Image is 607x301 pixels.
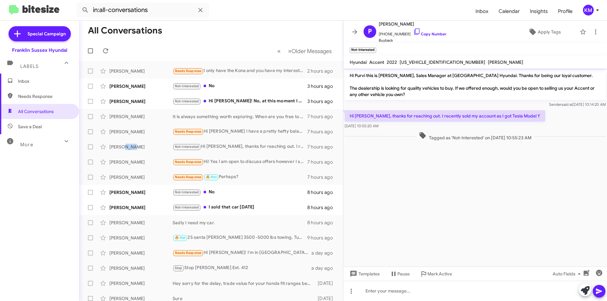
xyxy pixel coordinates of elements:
div: [PERSON_NAME] [109,204,173,211]
div: [PERSON_NAME] [109,174,173,180]
p: Hi Purvi this is [PERSON_NAME], Sales Manager at [GEOGRAPHIC_DATA] Hyundai. Thanks for being our ... [345,70,606,100]
div: 3 hours ago [307,98,338,105]
div: [PERSON_NAME] [109,220,173,226]
button: Templates [343,268,385,280]
div: Hi [PERSON_NAME] I have a pretty hefty balance on my loan and would need to be offered enough tha... [173,128,307,135]
div: Hi [PERSON_NAME]! No, at this moment I am not interested. [173,98,307,105]
div: 7 hours ago [307,144,338,150]
p: Hi [PERSON_NAME], thanks for reaching out. I recently sold my account as I got Tesla Model Y [345,110,545,122]
div: 8 hours ago [307,204,338,211]
span: Not-Interested [175,84,199,88]
div: 7 hours ago [307,174,338,180]
a: Special Campaign [9,26,71,41]
span: Sender [DATE] 10:14:20 AM [549,102,606,107]
span: Needs Response [175,69,202,73]
span: Tagged as 'Not-Interested' on [DATE] 10:55:23 AM [416,132,534,141]
button: Mark Active [415,268,457,280]
div: Sadly I need my car. [173,220,307,226]
div: 8 hours ago [307,189,338,196]
span: Buyback [379,37,446,44]
span: [PERSON_NAME] [488,59,523,65]
span: Pause [397,268,410,280]
button: Previous [273,45,285,57]
span: [PERSON_NAME] [379,20,446,28]
span: Labels [20,63,39,69]
span: 🔥 Hot [175,236,186,240]
span: Needs Response [175,175,202,179]
span: Not-Interested [175,205,199,209]
div: [PERSON_NAME] [109,129,173,135]
span: Auto Fields [553,268,583,280]
div: No [173,189,307,196]
div: 2 hours ago [307,68,338,74]
span: said at [561,102,573,107]
span: Not-Interested [175,190,199,194]
a: Insights [525,2,553,21]
div: 9 hours ago [307,235,338,241]
button: Next [284,45,335,57]
span: Older Messages [291,48,332,55]
span: [DATE] 10:55:20 AM [345,123,378,128]
div: No [173,82,307,90]
div: [PERSON_NAME] [109,250,173,256]
button: Pause [385,268,415,280]
div: [PERSON_NAME] [109,98,173,105]
div: Hi [PERSON_NAME], thanks for reaching out. I recently sold my account as I got Tesla Model Y [173,143,307,150]
div: 7 hours ago [307,129,338,135]
h1: All Conversations [88,26,162,36]
span: Apply Tags [538,26,561,38]
span: Mark Active [427,268,452,280]
div: [PERSON_NAME] [109,144,173,150]
span: 2022 [387,59,397,65]
span: Not-Interested [175,145,199,149]
div: Perhaps? [173,173,307,181]
div: Hi! Yes I am open to discuss offers however I still owe like $24,000 [173,158,307,166]
button: KM [578,5,600,15]
span: All Conversations [18,108,54,115]
button: Auto Fields [548,268,588,280]
nav: Page navigation example [274,45,335,57]
div: 8 hours ago [307,220,338,226]
span: Needs Response [175,160,202,164]
span: Stop [175,266,182,270]
span: Save a Deal [18,123,42,130]
span: P [368,27,372,37]
span: [PHONE_NUMBER] [379,28,446,37]
span: « [277,47,281,55]
span: [US_VEHICLE_IDENTIFICATION_NUMBER] [400,59,485,65]
div: 7 hours ago [307,159,338,165]
div: a day ago [311,265,338,271]
span: Needs Response [18,93,72,99]
div: [PERSON_NAME] [109,159,173,165]
div: Franklin Sussex Hyundai [12,47,67,53]
span: More [20,142,33,147]
div: a day ago [311,250,338,256]
div: Stop [PERSON_NAME] Ext. 412 [173,264,311,272]
input: Search [77,3,209,18]
span: Needs Response [175,251,202,255]
div: [PERSON_NAME] [109,189,173,196]
small: Not-Interested [350,47,376,53]
div: [PERSON_NAME] [109,113,173,120]
div: [PERSON_NAME] [109,265,173,271]
div: [DATE] [315,280,338,286]
a: Copy Number [413,32,446,36]
div: It is always something worth exploring. When are you free to stop by? You can sit with [PERSON_NA... [173,113,307,120]
a: Inbox [470,2,494,21]
span: Not-Interested [175,99,199,103]
div: 3 hours ago [307,83,338,89]
div: I only have the Kona and you have my interest, I need to know more...[PERSON_NAME] [173,67,307,75]
span: Accent [369,59,384,65]
span: 🔥 Hot [206,175,217,179]
div: I sold that car [DATE] [173,204,307,211]
a: Profile [553,2,578,21]
div: 25 santa [PERSON_NAME] 3500 -5000 lbs towing, Tucson 3500 lbs, ioniq 9 5000 lbs, santa fe 3500-45... [173,234,307,241]
span: Inbox [18,78,72,84]
span: Needs Response [175,129,202,134]
span: Special Campaign [28,31,66,37]
a: Calendar [494,2,525,21]
div: [PERSON_NAME] [109,280,173,286]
